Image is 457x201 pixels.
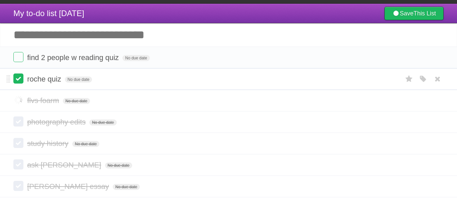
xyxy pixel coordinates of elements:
span: roche quiz [27,75,63,83]
span: No due date [63,98,90,104]
label: Star task [403,73,416,85]
label: Done [13,116,23,127]
span: No due date [105,162,132,168]
label: Done [13,95,23,105]
b: This List [414,10,436,17]
span: photography edits [27,118,87,126]
span: No due date [113,184,140,190]
span: No due date [65,77,92,83]
span: No due date [122,55,150,61]
span: No due date [72,141,99,147]
a: SaveThis List [384,7,444,20]
label: Done [13,138,23,148]
span: ask [PERSON_NAME] [27,161,103,169]
span: study history [27,139,70,148]
label: Done [13,159,23,169]
span: No due date [89,119,116,125]
span: [PERSON_NAME] essay [27,182,111,191]
label: Done [13,52,23,62]
span: My to-do list [DATE] [13,9,84,18]
label: Done [13,181,23,191]
span: find 2 people w reading quiz [27,53,120,62]
label: Done [13,73,23,84]
span: flvs foarm [27,96,61,105]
